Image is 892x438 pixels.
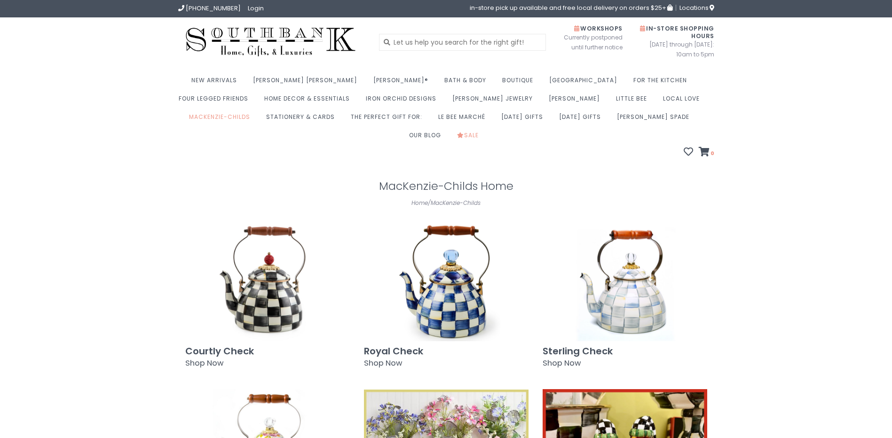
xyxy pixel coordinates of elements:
[186,4,241,13] span: [PHONE_NUMBER]
[189,110,255,129] a: MacKenzie-Childs
[457,129,483,147] a: Sale
[543,358,581,368] span: Shop Now
[616,92,652,110] a: Little Bee
[559,110,606,129] a: [DATE] Gifts
[185,222,350,375] a: Courtly Check Shop Now
[364,346,529,356] h3: Royal Check
[178,198,714,208] div: /
[543,222,707,375] a: Sterling Check Shop Now
[640,24,714,40] span: In-Store Shopping Hours
[178,4,241,13] a: [PHONE_NUMBER]
[679,3,714,12] span: Locations
[633,74,692,92] a: For the Kitchen
[543,346,707,356] h3: Sterling Check
[431,199,481,207] a: MacKenzie-Childs
[185,358,223,368] span: Shop Now
[373,74,433,92] a: [PERSON_NAME]®
[438,110,490,129] a: Le Bee Marché
[574,24,623,32] span: Workshops
[470,5,672,11] span: in-store pick up available and free local delivery on orders $25+
[191,74,242,92] a: New Arrivals
[452,92,537,110] a: [PERSON_NAME] Jewelry
[185,222,350,341] img: Courtly Check
[549,92,605,110] a: [PERSON_NAME]
[663,92,704,110] a: Local Love
[411,199,428,207] a: Home
[364,222,529,375] a: Royal Check Shop Now
[710,149,714,157] span: 0
[676,5,714,11] a: Locations
[364,222,529,341] img: Royal Check
[179,92,253,110] a: Four Legged Friends
[552,32,623,52] span: Currently postponed until further notice
[502,74,538,92] a: Boutique
[699,148,714,157] a: 0
[637,39,714,59] span: [DATE] through [DATE]: 10am to 5pm
[264,92,355,110] a: Home Decor & Essentials
[409,129,446,147] a: Our Blog
[364,358,402,368] span: Shop Now
[444,74,491,92] a: Bath & Body
[351,110,427,129] a: The perfect gift for:
[617,110,694,129] a: [PERSON_NAME] Spade
[178,180,714,192] h1: MacKenzie-Childs Home
[253,74,362,92] a: [PERSON_NAME] [PERSON_NAME]
[549,74,622,92] a: [GEOGRAPHIC_DATA]
[178,24,363,60] img: Southbank Gift Company -- Home, Gifts, and Luxuries
[543,222,707,341] img: Sterling Check
[501,110,548,129] a: [DATE] Gifts
[266,110,339,129] a: Stationery & Cards
[248,4,264,13] a: Login
[366,92,441,110] a: Iron Orchid Designs
[379,34,546,51] input: Let us help you search for the right gift!
[185,346,350,356] h3: Courtly Check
